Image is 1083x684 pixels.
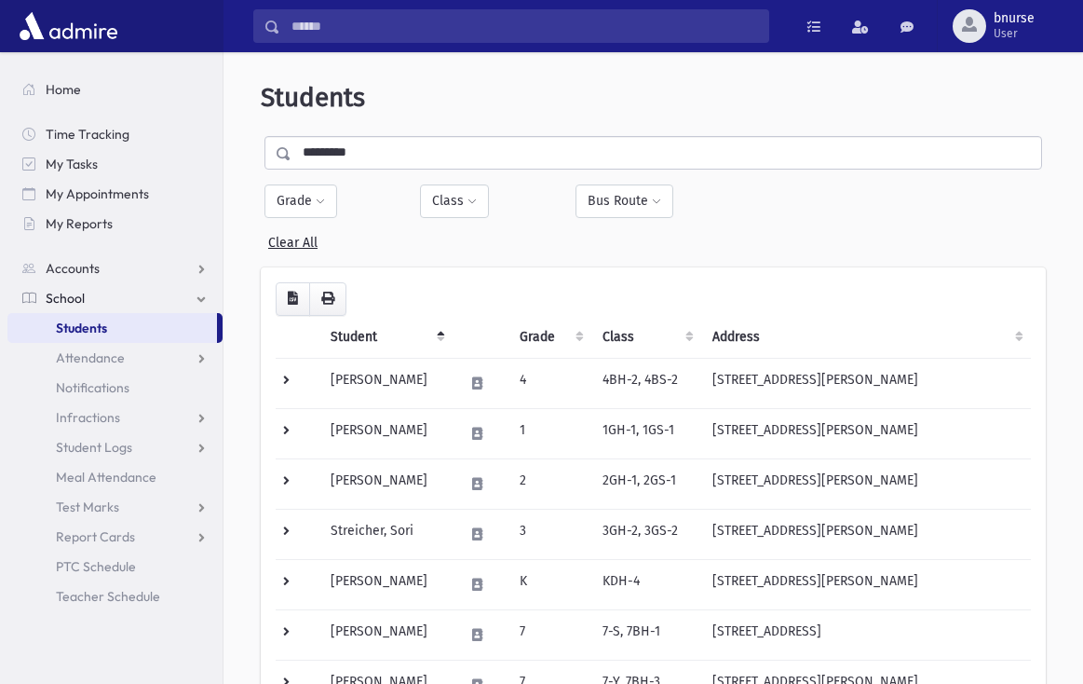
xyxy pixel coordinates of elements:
[508,408,592,458] td: 1
[701,358,1031,408] td: [STREET_ADDRESS][PERSON_NAME]
[994,26,1035,41] span: User
[56,439,132,456] span: Student Logs
[591,509,701,559] td: 3GH-2, 3GS-2
[46,156,98,172] span: My Tasks
[7,552,223,581] a: PTC Schedule
[508,509,592,559] td: 3
[319,559,453,609] td: [PERSON_NAME]
[7,283,223,313] a: School
[15,7,122,45] img: AdmirePro
[46,215,113,232] span: My Reports
[575,185,673,218] button: Bus Route
[591,559,701,609] td: KDH-4
[508,458,592,509] td: 2
[591,358,701,408] td: 4BH-2, 4BS-2
[701,408,1031,458] td: [STREET_ADDRESS][PERSON_NAME]
[319,609,453,660] td: [PERSON_NAME]
[7,432,223,462] a: Student Logs
[56,349,125,366] span: Attendance
[508,559,592,609] td: K
[7,75,223,104] a: Home
[508,358,592,408] td: 4
[56,409,120,426] span: Infractions
[319,316,453,359] th: Student: activate to sort column descending
[56,469,156,486] span: Meal Attendance
[7,373,223,403] a: Notifications
[7,492,223,522] a: Test Marks
[309,282,346,316] button: Print
[56,528,135,545] span: Report Cards
[7,253,223,283] a: Accounts
[7,119,223,149] a: Time Tracking
[261,82,365,113] span: Students
[46,290,85,307] span: School
[7,209,223,239] a: My Reports
[701,559,1031,609] td: [STREET_ADDRESS][PERSON_NAME]
[591,408,701,458] td: 1GH-1, 1GS-1
[994,11,1035,26] span: bnurse
[264,185,337,218] button: Grade
[280,9,768,43] input: Search
[420,185,489,218] button: Class
[701,509,1031,559] td: [STREET_ADDRESS][PERSON_NAME]
[701,609,1031,660] td: [STREET_ADDRESS]
[7,179,223,209] a: My Appointments
[701,316,1031,359] th: Address: activate to sort column ascending
[508,609,592,660] td: 7
[56,379,129,396] span: Notifications
[7,343,223,373] a: Attendance
[319,509,453,559] td: Streicher, Sori
[701,458,1031,509] td: [STREET_ADDRESS][PERSON_NAME]
[7,522,223,552] a: Report Cards
[46,185,149,202] span: My Appointments
[319,408,453,458] td: [PERSON_NAME]
[56,558,136,575] span: PTC Schedule
[591,316,701,359] th: Class: activate to sort column ascending
[268,227,318,251] a: Clear All
[7,462,223,492] a: Meal Attendance
[56,588,160,605] span: Teacher Schedule
[591,458,701,509] td: 2GH-1, 2GS-1
[7,581,223,611] a: Teacher Schedule
[508,316,592,359] th: Grade: activate to sort column ascending
[46,260,100,277] span: Accounts
[46,126,129,143] span: Time Tracking
[46,81,81,98] span: Home
[591,609,701,660] td: 7-S, 7BH-1
[319,458,453,509] td: [PERSON_NAME]
[7,149,223,179] a: My Tasks
[7,403,223,432] a: Infractions
[56,320,107,336] span: Students
[7,313,217,343] a: Students
[56,499,119,515] span: Test Marks
[319,358,453,408] td: [PERSON_NAME]
[276,282,310,316] button: CSV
